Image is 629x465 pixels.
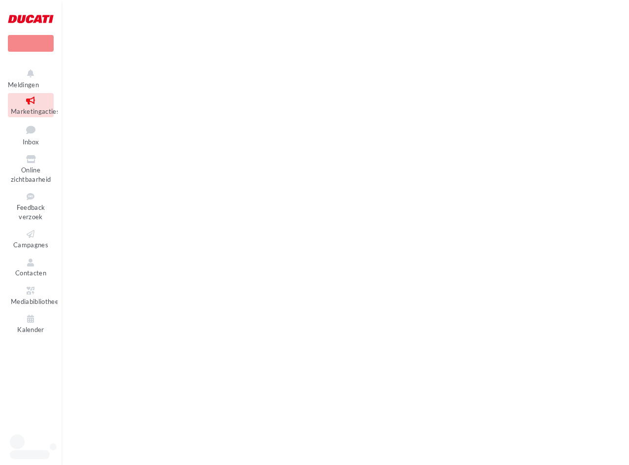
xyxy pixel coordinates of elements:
[8,189,54,223] a: Feedback verzoek
[11,166,51,183] span: Online zichtbaarheid
[8,227,54,251] a: Campagnes
[8,81,39,89] span: Meldingen
[8,283,54,307] a: Mediabibliotheek
[15,269,46,277] span: Contacten
[11,298,62,305] span: Mediabibliotheek
[8,255,54,279] a: Contacten
[8,152,54,185] a: Online zichtbaarheid
[23,138,39,146] span: Inbox
[8,121,54,148] a: Inbox
[8,311,54,335] a: Kalender
[8,93,54,117] a: Marketingacties
[13,241,48,249] span: Campagnes
[11,107,60,115] span: Marketingacties
[8,35,54,52] div: Nieuwe campagne
[17,203,45,221] span: Feedback verzoek
[17,326,44,333] span: Kalender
